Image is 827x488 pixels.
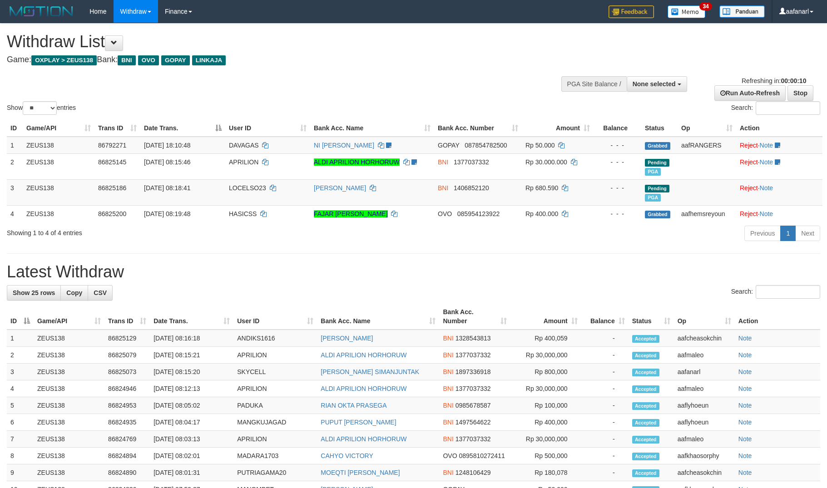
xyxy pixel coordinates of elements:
span: OXPLAY > ZEUS138 [31,55,97,65]
td: Rp 30,000,000 [510,347,581,364]
td: - [581,380,629,397]
td: Rp 400,000 [510,414,581,431]
span: BNI [443,402,453,409]
td: 4 [7,205,23,222]
a: ALDI APRILION HORHORUW [314,158,400,166]
span: LOCELSO23 [229,184,266,192]
th: Trans ID: activate to sort column ascending [104,304,150,330]
div: - - - [597,158,638,167]
a: Note [738,335,752,342]
th: Trans ID: activate to sort column ascending [94,120,140,137]
th: ID [7,120,23,137]
span: OVO [443,452,457,459]
td: ZEUS138 [34,380,104,397]
img: Feedback.jpg [609,5,654,18]
span: Copy 0985678587 to clipboard [456,402,491,409]
a: 1 [780,226,796,241]
td: ZEUS138 [23,153,94,179]
span: BNI [443,419,453,426]
span: [DATE] 18:10:48 [144,142,190,149]
h4: Game: Bank: [7,55,542,64]
td: 86825073 [104,364,150,380]
th: User ID: activate to sort column ascending [225,120,310,137]
th: Bank Acc. Name: activate to sort column ascending [310,120,434,137]
td: 86825079 [104,347,150,364]
span: Accepted [632,436,659,444]
span: Pending [645,185,669,192]
span: Grabbed [645,211,670,218]
span: BNI [438,184,448,192]
a: [PERSON_NAME] [321,335,373,342]
a: [PERSON_NAME] [314,184,366,192]
td: 86824946 [104,380,150,397]
div: - - - [597,183,638,192]
td: 86824894 [104,448,150,464]
span: 86825200 [98,210,126,217]
label: Search: [731,285,820,299]
th: Bank Acc. Number: activate to sort column ascending [434,120,522,137]
td: aafkhaosorphy [674,448,735,464]
td: - [581,448,629,464]
th: Amount: activate to sort column ascending [510,304,581,330]
img: panduan.png [719,5,765,18]
td: aafmaleo [674,431,735,448]
td: [DATE] 08:01:31 [150,464,233,481]
span: Pending [645,159,669,167]
td: ZEUS138 [34,448,104,464]
th: Op: activate to sort column ascending [678,120,736,137]
th: Game/API: activate to sort column ascending [34,304,104,330]
td: ZEUS138 [34,330,104,347]
span: Copy 1328543813 to clipboard [456,335,491,342]
td: APRILION [233,431,317,448]
a: RIAN OKTA PRASEGA [321,402,386,409]
th: Status: activate to sort column ascending [629,304,674,330]
td: · [736,137,822,154]
span: DAVAGAS [229,142,259,149]
a: Note [738,452,752,459]
span: [DATE] 08:15:46 [144,158,190,166]
td: ANDIKS1616 [233,330,317,347]
span: Accepted [632,385,659,393]
td: APRILION [233,347,317,364]
input: Search: [756,285,820,299]
td: 1 [7,137,23,154]
span: Marked by aafanarl [645,194,661,202]
td: 86824769 [104,431,150,448]
a: Note [760,142,773,149]
span: BNI [443,351,453,359]
a: NI [PERSON_NAME] [314,142,374,149]
th: Action [735,304,820,330]
td: PADUKA [233,397,317,414]
span: Copy 1406852120 to clipboard [454,184,489,192]
a: Note [760,158,773,166]
span: BNI [438,158,448,166]
td: · [736,179,822,205]
td: - [581,364,629,380]
td: ZEUS138 [34,397,104,414]
td: 9 [7,464,34,481]
td: ZEUS138 [34,364,104,380]
button: None selected [627,76,687,92]
td: ZEUS138 [23,137,94,154]
td: 3 [7,364,34,380]
a: Show 25 rows [7,285,61,301]
a: ALDI APRILION HORHORUW [321,385,406,392]
td: - [581,397,629,414]
th: Date Trans.: activate to sort column descending [140,120,225,137]
td: 5 [7,397,34,414]
span: Copy 0895810272411 to clipboard [459,452,505,459]
a: Note [738,385,752,392]
div: - - - [597,209,638,218]
span: BNI [443,368,453,375]
a: ALDI APRILION HORHORUW [321,351,406,359]
th: Amount: activate to sort column ascending [522,120,594,137]
td: ZEUS138 [34,347,104,364]
a: ALDI APRILION HORHORUW [321,435,406,443]
img: MOTION_logo.png [7,5,76,18]
td: [DATE] 08:16:18 [150,330,233,347]
td: aafmaleo [674,347,735,364]
span: HASICSS [229,210,257,217]
td: ZEUS138 [34,431,104,448]
td: ZEUS138 [23,179,94,205]
td: 8 [7,448,34,464]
